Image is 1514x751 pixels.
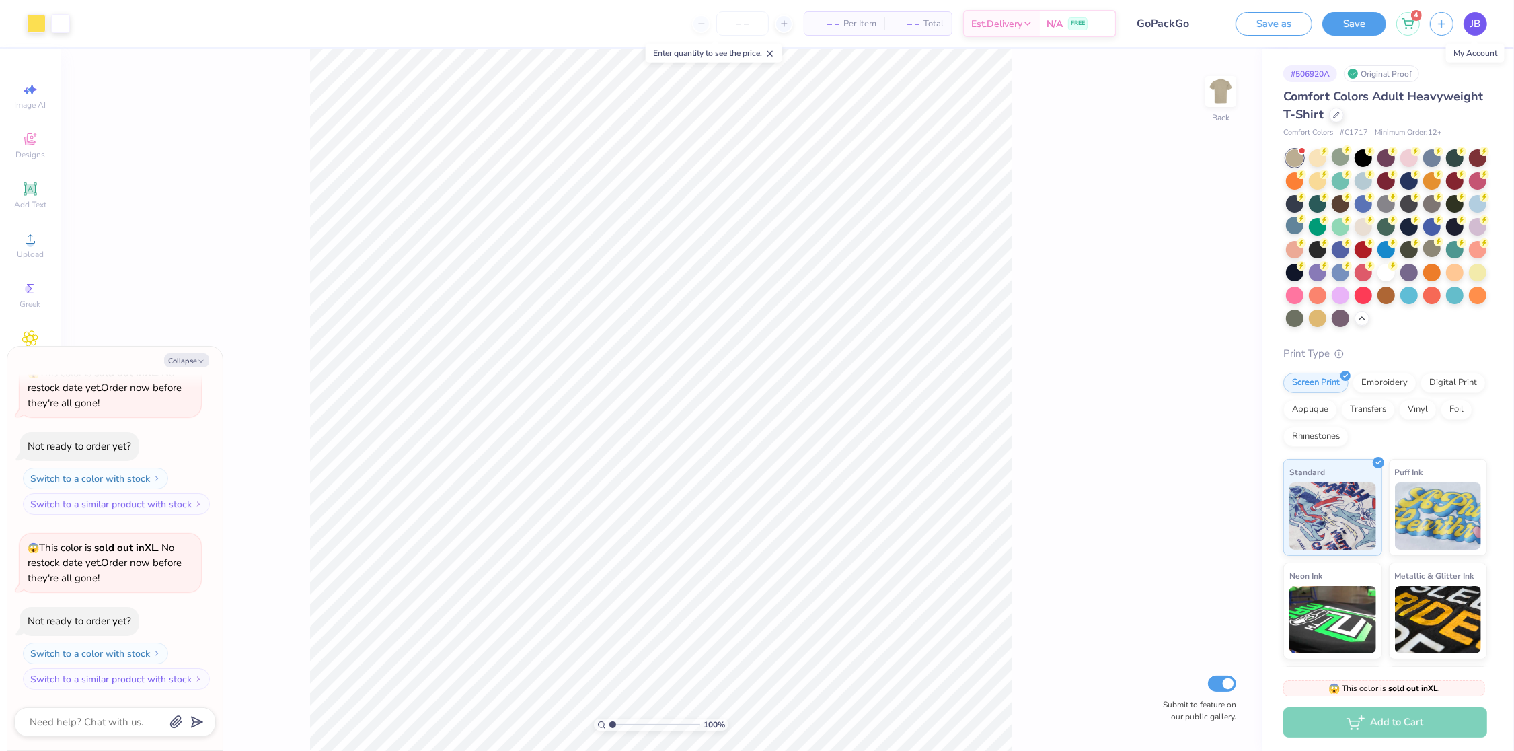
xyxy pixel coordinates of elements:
[1071,19,1085,28] span: FREE
[1340,127,1368,139] span: # C1717
[28,366,182,410] span: This color is . No restock date yet. Order now before they're all gone!
[1289,569,1322,583] span: Neon Ink
[153,474,161,482] img: Switch to a color with stock
[1322,12,1386,36] button: Save
[94,541,157,555] strong: sold out in XL
[1395,569,1474,583] span: Metallic & Glitter Ink
[15,149,45,160] span: Designs
[15,100,46,110] span: Image AI
[646,44,782,63] div: Enter quantity to see the price.
[23,468,168,489] button: Switch to a color with stock
[1395,586,1482,653] img: Metallic & Glitter Ink
[1353,373,1416,393] div: Embroidery
[23,643,168,664] button: Switch to a color with stock
[94,366,157,380] strong: sold out in XL
[164,353,209,367] button: Collapse
[1283,65,1337,82] div: # 506920A
[1344,65,1419,82] div: Original Proof
[1289,465,1325,479] span: Standard
[923,17,944,31] span: Total
[843,17,876,31] span: Per Item
[1283,127,1333,139] span: Comfort Colors
[1283,400,1337,420] div: Applique
[1441,400,1472,420] div: Foil
[1047,17,1063,31] span: N/A
[1421,373,1486,393] div: Digital Print
[704,719,725,731] span: 100 %
[1289,586,1376,653] img: Neon Ink
[14,199,46,210] span: Add Text
[28,541,182,585] span: This color is . No restock date yet. Order now before they're all gone!
[28,367,39,380] span: 😱
[716,11,769,36] input: – –
[17,249,44,260] span: Upload
[1464,12,1487,36] a: JB
[1411,10,1422,21] span: 4
[1395,465,1423,479] span: Puff Ink
[194,500,202,508] img: Switch to a similar product with stock
[28,614,131,628] div: Not ready to order yet?
[23,668,210,690] button: Switch to a similar product with stock
[1236,12,1312,36] button: Save as
[194,675,202,683] img: Switch to a similar product with stock
[23,493,210,515] button: Switch to a similar product with stock
[153,649,161,657] img: Switch to a color with stock
[893,17,919,31] span: – –
[971,17,1022,31] span: Est. Delivery
[28,439,131,453] div: Not ready to order yet?
[1446,44,1505,63] div: My Account
[1470,16,1480,32] span: JB
[1395,482,1482,550] img: Puff Ink
[1283,88,1483,122] span: Comfort Colors Adult Heavyweight T-Shirt
[20,299,41,310] span: Greek
[1127,10,1225,37] input: Untitled Design
[1399,400,1437,420] div: Vinyl
[1207,78,1234,105] img: Back
[1341,400,1395,420] div: Transfers
[1283,427,1349,447] div: Rhinestones
[1212,112,1229,124] div: Back
[1388,683,1438,694] strong: sold out in XL
[1328,682,1440,694] span: This color is .
[7,349,54,370] span: Clipart & logos
[1375,127,1442,139] span: Minimum Order: 12 +
[1328,682,1340,695] span: 😱
[28,542,39,555] span: 😱
[1156,699,1236,723] label: Submit to feature on our public gallery.
[812,17,839,31] span: – –
[1283,346,1487,361] div: Print Type
[1289,482,1376,550] img: Standard
[1283,373,1349,393] div: Screen Print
